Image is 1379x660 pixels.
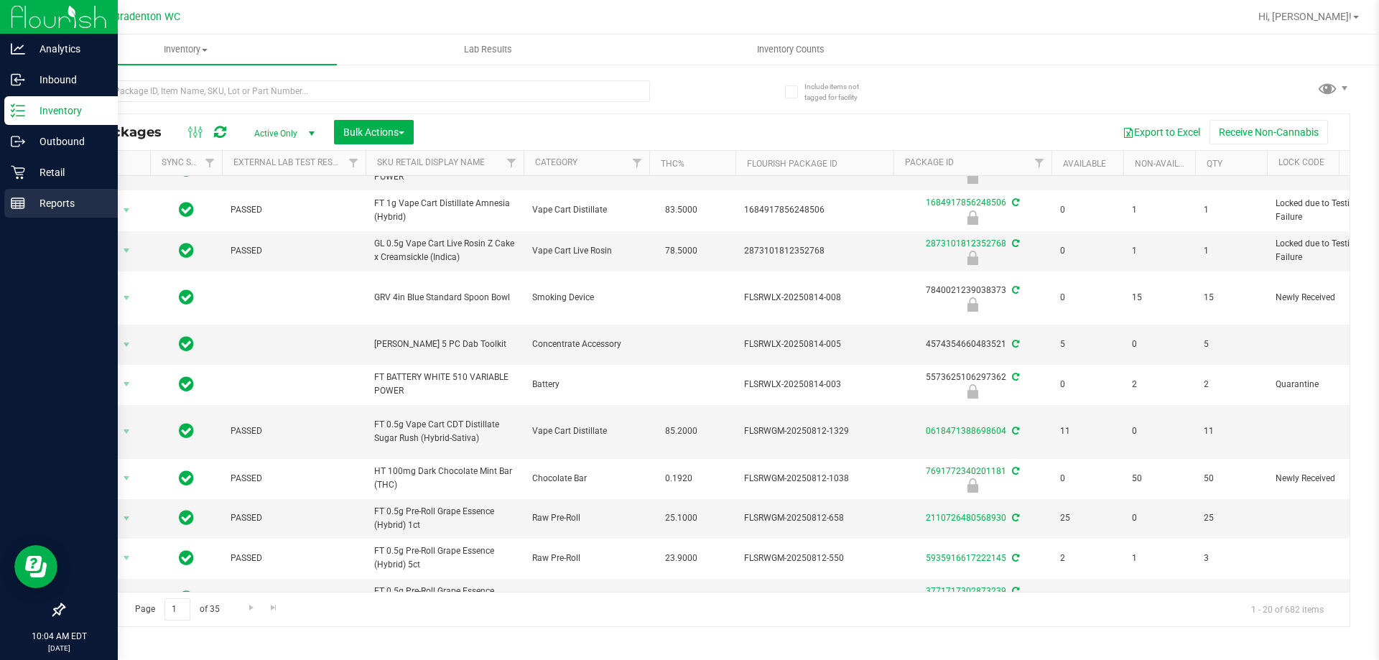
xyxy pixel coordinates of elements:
[532,472,641,485] span: Chocolate Bar
[14,545,57,588] iframe: Resource center
[179,421,194,441] span: In Sync
[744,552,885,565] span: FLSRWGM-20250812-550
[738,43,844,56] span: Inventory Counts
[118,422,136,442] span: select
[926,466,1006,476] a: 7691772340201181
[926,586,1006,596] a: 3771717302873239
[1132,244,1187,258] span: 1
[926,426,1006,436] a: 0618471388698604
[34,34,337,65] a: Inventory
[532,291,641,305] span: Smoking Device
[926,197,1006,208] a: 1684917856248506
[532,424,641,438] span: Vape Cart Distillate
[926,513,1006,523] a: 2110726480568930
[1204,244,1258,258] span: 1
[1132,291,1187,305] span: 15
[25,40,111,57] p: Analytics
[891,284,1054,312] div: 7840021239038373
[1010,513,1019,523] span: Sync from Compliance System
[744,424,885,438] span: FLSRWGM-20250812-1329
[658,548,705,569] span: 23.9000
[744,378,885,391] span: FLSRWLX-20250814-003
[804,81,876,103] span: Include items not tagged for facility
[744,291,885,305] span: FLSRWLX-20250814-008
[1132,424,1187,438] span: 0
[11,73,25,87] inline-svg: Inbound
[1276,378,1366,391] span: Quarantine
[162,157,217,167] a: Sync Status
[658,588,705,609] span: 23.9000
[231,472,357,485] span: PASSED
[1276,237,1366,264] span: Locked due to Testing Failure
[1240,598,1335,620] span: 1 - 20 of 682 items
[658,241,705,261] span: 78.5000
[1113,120,1209,144] button: Export to Excel
[658,200,705,220] span: 83.5000
[1207,159,1222,169] a: Qty
[744,244,885,258] span: 2873101812352768
[891,251,1054,265] div: Locked due to Testing Failure
[6,643,111,654] p: [DATE]
[1010,197,1019,208] span: Sync from Compliance System
[179,200,194,220] span: In Sync
[532,338,641,351] span: Concentrate Accessory
[532,203,641,217] span: Vape Cart Distillate
[374,465,515,492] span: HT 100mg Dark Chocolate Mint Bar (THC)
[1204,203,1258,217] span: 1
[374,291,515,305] span: GRV 4in Blue Standard Spoon Bowl
[374,418,515,445] span: FT 0.5g Vape Cart CDT Distillate Sugar Rush (Hybrid-Sativa)
[1010,238,1019,248] span: Sync from Compliance System
[25,102,111,119] p: Inventory
[118,288,136,308] span: select
[1132,552,1187,565] span: 1
[342,151,366,175] a: Filter
[1276,291,1366,305] span: Newly Received
[1060,472,1115,485] span: 0
[377,157,485,167] a: Sku Retail Display Name
[343,126,404,138] span: Bulk Actions
[744,203,885,217] span: 1684917856248506
[1028,151,1051,175] a: Filter
[661,159,684,169] a: THC%
[118,200,136,220] span: select
[179,588,194,608] span: In Sync
[118,508,136,529] span: select
[231,552,357,565] span: PASSED
[1060,203,1115,217] span: 0
[337,34,639,65] a: Lab Results
[1132,203,1187,217] span: 1
[1132,472,1187,485] span: 50
[118,335,136,355] span: select
[25,71,111,88] p: Inbound
[164,598,190,621] input: 1
[891,210,1054,225] div: Locked due to Testing Failure
[891,384,1054,399] div: Quarantine
[532,244,641,258] span: Vape Cart Live Rosin
[891,371,1054,399] div: 5573625106297362
[374,237,515,264] span: GL 0.5g Vape Cart Live Rosin Z Cake x Creamsickle (Indica)
[231,511,357,525] span: PASSED
[374,371,515,398] span: FT BATTERY WHITE 510 VARIABLE POWER
[374,544,515,572] span: FT 0.5g Pre-Roll Grape Essence (Hybrid) 5ct
[233,157,346,167] a: External Lab Test Result
[1132,338,1187,351] span: 0
[1010,553,1019,563] span: Sync from Compliance System
[334,120,414,144] button: Bulk Actions
[532,511,641,525] span: Raw Pre-Roll
[905,157,954,167] a: Package ID
[6,630,111,643] p: 10:04 AM EDT
[658,508,705,529] span: 25.1000
[1010,339,1019,349] span: Sync from Compliance System
[63,80,650,102] input: Search Package ID, Item Name, SKU, Lot or Part Number...
[1204,338,1258,351] span: 5
[374,585,515,612] span: FT 0.5g Pre-Roll Grape Essence (Hybrid) 5ct
[1258,11,1352,22] span: Hi, [PERSON_NAME]!
[231,244,357,258] span: PASSED
[179,241,194,261] span: In Sync
[179,374,194,394] span: In Sync
[535,157,577,167] a: Category
[25,133,111,150] p: Outbound
[1063,159,1106,169] a: Available
[1060,552,1115,565] span: 2
[626,151,649,175] a: Filter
